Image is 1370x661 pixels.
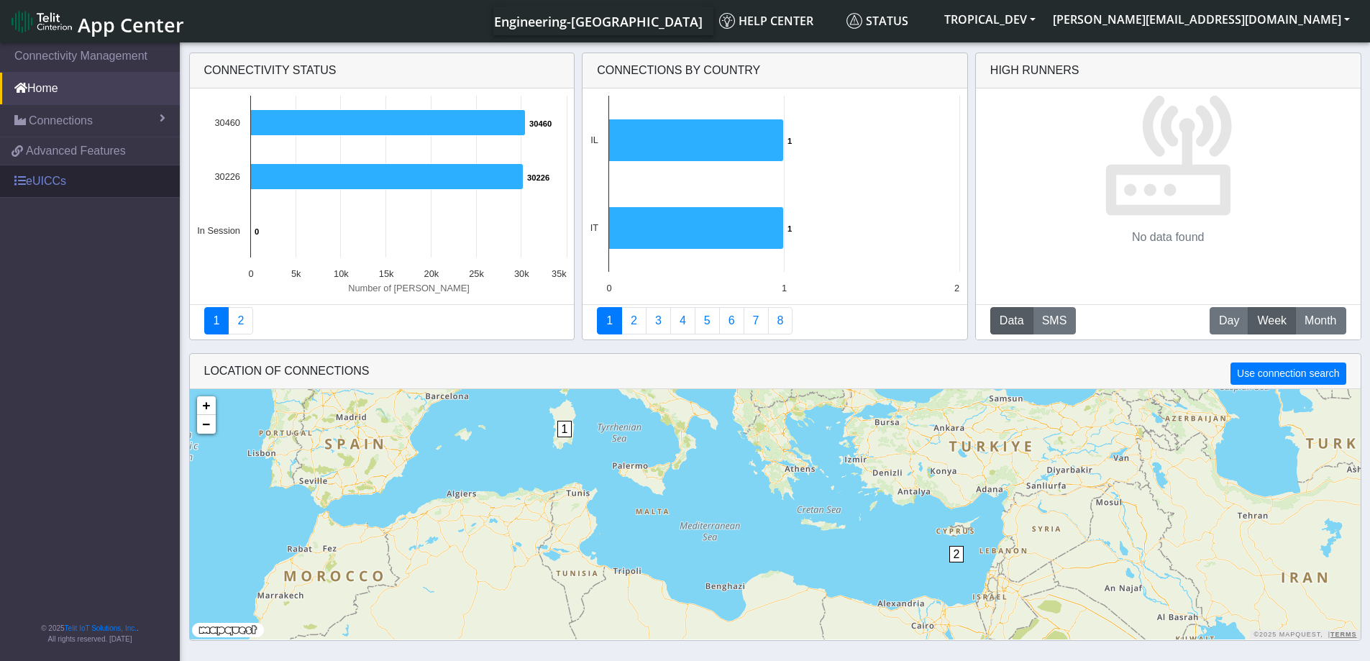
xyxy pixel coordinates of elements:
text: In Session [197,225,240,236]
span: Day [1219,312,1239,329]
text: 30226 [214,171,240,182]
a: Telit IoT Solutions, Inc. [65,624,137,632]
text: IT [590,222,599,233]
text: 0 [255,227,259,236]
span: Help center [719,13,813,29]
a: Help center [713,6,841,35]
a: Your current platform instance [493,6,702,35]
a: Not Connected for 30 days [768,307,793,334]
a: Carrier [621,307,647,334]
a: Connections By Country [597,307,622,334]
text: 15k [378,268,393,279]
text: Number of [PERSON_NAME] [348,283,470,293]
button: Data [990,307,1033,334]
text: 30226 [527,173,549,182]
text: 1 [787,224,792,233]
img: status.svg [846,13,862,29]
p: No data found [1132,229,1205,246]
span: Month [1305,312,1336,329]
span: Status [846,13,908,29]
text: 30460 [214,117,240,128]
div: 1 [557,421,572,464]
nav: Summary paging [597,307,953,334]
a: Connectivity status [204,307,229,334]
text: 5k [291,268,301,279]
span: Connections [29,112,93,129]
a: Zoom out [197,415,216,434]
img: knowledge.svg [719,13,735,29]
a: Terms [1330,631,1357,638]
div: LOCATION OF CONNECTIONS [190,354,1361,389]
div: Connectivity status [190,53,575,88]
text: 30k [513,268,529,279]
text: 1 [787,137,792,145]
span: Advanced Features [26,142,126,160]
text: 2 [954,283,959,293]
a: Zoom in [197,396,216,415]
span: Week [1257,312,1287,329]
text: 25k [469,268,484,279]
div: ©2025 MapQuest, | [1250,630,1360,639]
a: Usage by Carrier [695,307,720,334]
button: TROPICAL_DEV [936,6,1044,32]
a: Zero Session [744,307,769,334]
button: Day [1210,307,1248,334]
span: 2 [949,546,964,562]
text: 35k [552,268,567,279]
text: 0 [607,283,612,293]
a: Connections By Carrier [670,307,695,334]
img: No data found [1104,88,1233,217]
a: 14 Days Trend [719,307,744,334]
div: Connections By Country [583,53,967,88]
div: High Runners [990,62,1079,79]
text: 1 [782,283,787,293]
a: Deployment status [228,307,253,334]
a: Status [841,6,936,35]
text: IL [590,135,598,145]
text: 30460 [529,119,552,128]
img: logo-telit-cinterion-gw-new.png [12,10,72,33]
button: Week [1248,307,1296,334]
span: Engineering-[GEOGRAPHIC_DATA] [494,13,703,30]
a: App Center [12,6,182,37]
a: Usage per Country [646,307,671,334]
text: 0 [248,268,253,279]
button: [PERSON_NAME][EMAIL_ADDRESS][DOMAIN_NAME] [1044,6,1358,32]
span: App Center [78,12,184,38]
span: 1 [557,421,572,437]
button: Use connection search [1230,363,1346,385]
text: 20k [424,268,439,279]
text: 10k [334,268,349,279]
nav: Summary paging [204,307,560,334]
button: SMS [1033,307,1077,334]
button: Month [1295,307,1346,334]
